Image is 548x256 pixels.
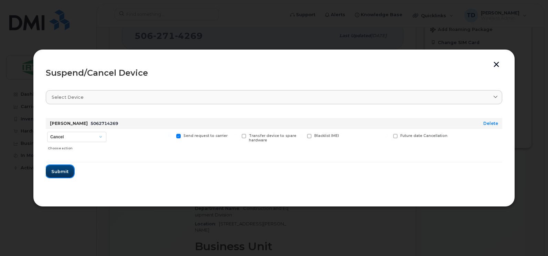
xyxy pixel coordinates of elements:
div: Choose action [48,143,106,151]
span: 5062714269 [91,121,118,126]
span: Send request to carrier [183,134,228,138]
div: Suspend/Cancel Device [46,69,502,77]
span: Transfer device to spare hardware [249,134,296,142]
span: Blacklist IMEI [314,134,339,138]
span: Future date Cancellation [400,134,447,138]
input: Future date Cancellation [385,134,388,137]
a: Delete [483,121,498,126]
input: Send request to carrier [168,134,171,137]
input: Blacklist IMEI [299,134,302,137]
input: Transfer device to spare hardware [233,134,237,137]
